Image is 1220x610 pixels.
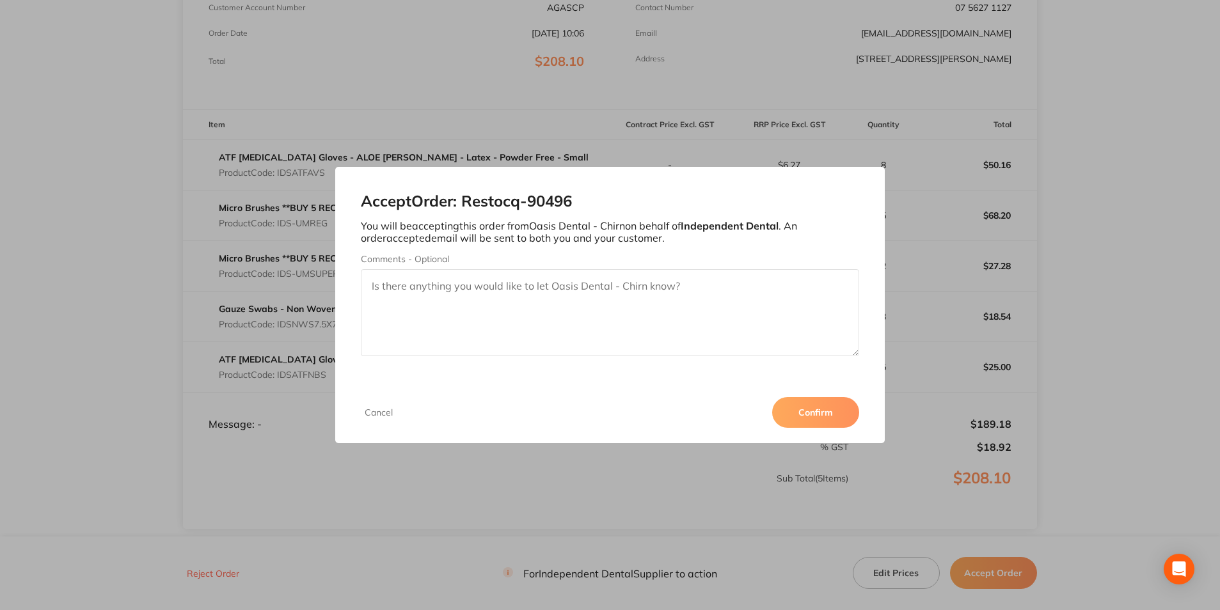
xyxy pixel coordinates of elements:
[361,220,859,244] p: You will be accepting this order from Oasis Dental - Chirn on behalf of . An order accepted email...
[361,407,397,418] button: Cancel
[1164,554,1194,584] div: Open Intercom Messenger
[361,254,859,264] label: Comments - Optional
[361,192,859,210] h2: Accept Order: Restocq- 90496
[772,397,859,428] button: Confirm
[681,219,779,232] b: Independent Dental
